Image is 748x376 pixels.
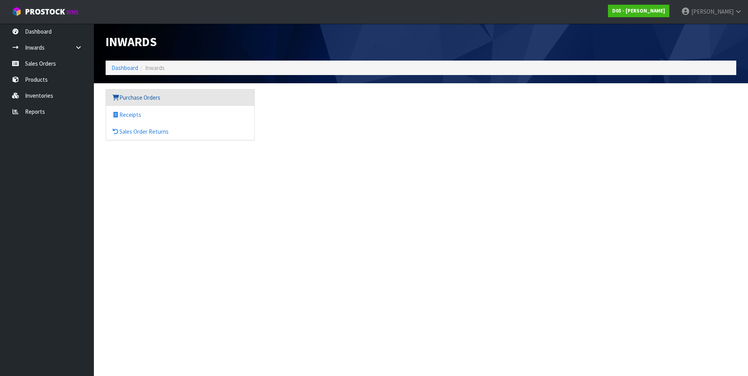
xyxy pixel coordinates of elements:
[145,64,165,72] span: Inwards
[67,9,79,16] small: WMS
[12,7,22,16] img: cube-alt.png
[111,64,138,72] a: Dashboard
[25,7,65,17] span: ProStock
[106,34,157,50] span: Inwards
[106,124,254,140] a: Sales Order Returns
[106,107,254,123] a: Receipts
[612,7,665,14] strong: D05 - [PERSON_NAME]
[691,8,734,15] span: [PERSON_NAME]
[106,90,254,106] a: Purchase Orders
